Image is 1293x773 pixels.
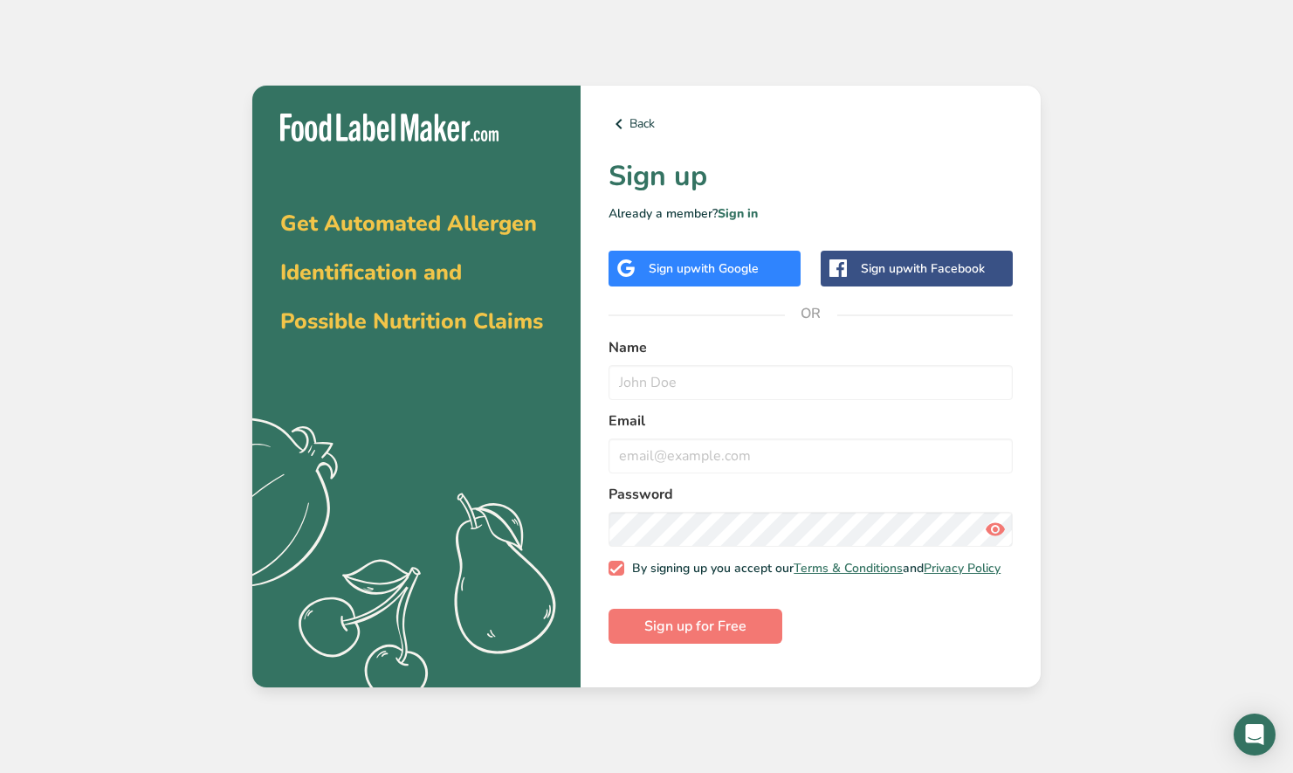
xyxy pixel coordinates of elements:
[609,155,1013,197] h1: Sign up
[609,365,1013,400] input: John Doe
[903,260,985,277] span: with Facebook
[794,560,903,576] a: Terms & Conditions
[609,337,1013,358] label: Name
[609,114,1013,135] a: Back
[861,259,985,278] div: Sign up
[280,114,499,142] img: Food Label Maker
[609,484,1013,505] label: Password
[624,561,1001,576] span: By signing up you accept our and
[609,411,1013,431] label: Email
[691,260,759,277] span: with Google
[609,438,1013,473] input: email@example.com
[785,287,837,340] span: OR
[609,204,1013,223] p: Already a member?
[644,616,746,637] span: Sign up for Free
[718,205,758,222] a: Sign in
[280,209,543,336] span: Get Automated Allergen Identification and Possible Nutrition Claims
[649,259,759,278] div: Sign up
[924,560,1001,576] a: Privacy Policy
[1234,714,1276,756] div: Open Intercom Messenger
[609,609,782,644] button: Sign up for Free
